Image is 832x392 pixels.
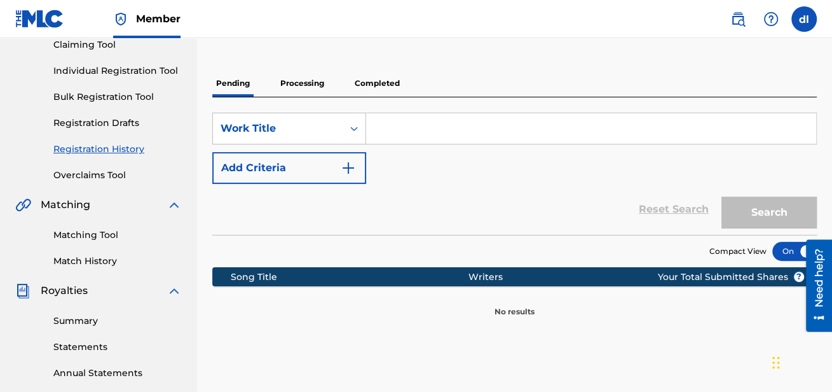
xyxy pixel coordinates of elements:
a: Public Search [725,6,751,32]
a: Registration History [53,143,182,156]
span: Matching [41,197,90,213]
a: Match History [53,255,182,268]
img: expand [167,283,182,298]
a: Overclaims Tool [53,169,182,182]
a: Bulk Registration Tool [53,90,182,104]
div: Drag [772,344,780,382]
a: Statements [53,340,182,354]
img: MLC Logo [15,10,64,28]
img: help [763,11,779,27]
span: Your Total Submitted Shares [658,270,805,284]
a: Claiming Tool [53,38,182,52]
span: Royalties [41,283,88,298]
span: Compact View [709,246,767,257]
iframe: Resource Center [796,239,832,332]
span: ? [794,272,804,282]
iframe: Chat Widget [768,331,832,392]
div: Song Title [231,270,468,284]
a: Registration Drafts [53,116,182,130]
span: Member [136,11,181,26]
div: Need help? [14,9,31,67]
div: Work Title [221,121,335,136]
img: expand [167,197,182,213]
div: Writers [468,270,698,284]
p: Pending [212,70,254,97]
img: Royalties [15,283,31,298]
img: search [730,11,746,27]
a: Matching Tool [53,228,182,242]
img: Top Rightsholder [113,11,128,27]
a: Summary [53,314,182,328]
img: Matching [15,197,31,213]
div: Help [758,6,784,32]
a: Annual Statements [53,367,182,380]
p: No results [494,291,535,318]
p: Processing [276,70,328,97]
div: User Menu [791,6,817,32]
form: Search Form [212,113,817,235]
img: 9d2ae6d4665cec9f34b9.svg [341,160,356,176]
p: Completed [351,70,404,97]
a: Individual Registration Tool [53,64,182,78]
button: Add Criteria [212,152,366,184]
